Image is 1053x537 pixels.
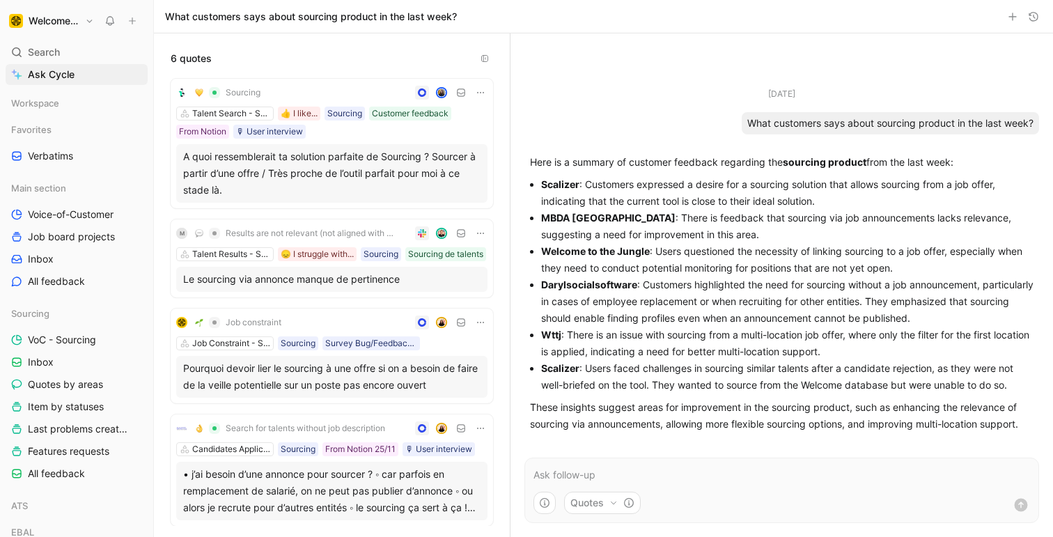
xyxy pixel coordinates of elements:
div: Sourcing [6,303,148,324]
img: logo [176,317,187,328]
a: Quotes by areas [6,374,148,395]
a: All feedback [6,271,148,292]
span: Verbatims [28,149,73,163]
div: 😞 I struggle with... [281,247,354,261]
div: Main section [6,178,148,199]
button: Welcome to the JungleWelcome to the Jungle [6,11,97,31]
img: logo [176,423,187,434]
h1: What customers says about sourcing product in the last week? [165,10,457,24]
span: Inbox [28,355,54,369]
div: Sourcing [364,247,398,261]
strong: MBDA [GEOGRAPHIC_DATA] [541,212,676,224]
div: SourcingVoC - SourcingInboxQuotes by areasItem by statusesLast problems createdFeatures requestsA... [6,303,148,484]
img: 🌱 [195,318,203,327]
div: Search [6,42,148,63]
span: Features requests [28,444,109,458]
div: Sourcing [281,442,315,456]
a: Inbox [6,249,148,270]
img: avatar [437,424,446,433]
div: Sourcing de talents [408,247,483,261]
div: Workspace [6,93,148,114]
div: Job Constraint - Sourcing [192,336,270,350]
button: 👌Search for talents without job description [190,420,390,437]
div: ATS [6,495,148,516]
span: 6 quotes [171,50,212,67]
a: Item by statuses [6,396,148,417]
img: avatar [437,88,446,98]
span: Favorites [11,123,52,137]
div: Sourcing [281,336,315,350]
button: 💛Sourcing [190,84,265,101]
div: A quoi ressemblerait ta solution parfaite de Sourcing ? Sourcer à partir d’une offre / Très proch... [183,148,481,199]
a: All feedback [6,463,148,484]
span: Last problems created [28,422,128,436]
div: 🎙 User interview [236,125,303,139]
div: Candidates Applications - Other [192,442,270,456]
span: Ask Cycle [28,66,75,83]
span: Quotes by areas [28,378,103,391]
img: 👌 [195,424,203,433]
strong: Darylsocialsoftware [541,279,637,290]
div: Le sourcing via annonce manque de pertinence [183,271,481,288]
img: Welcome to the Jungle [9,14,23,28]
div: Talent Search - Sourcing [192,107,270,120]
img: logo [176,87,187,98]
p: : Customers expressed a desire for a sourcing solution that allows sourcing from a job offer, ind... [541,176,1033,210]
button: 💬Results are not relevant (not aligned with my filters) [190,225,403,242]
span: ATS [11,499,28,513]
span: All feedback [28,274,85,288]
span: All feedback [28,467,85,481]
p: : There is feedback that sourcing via job announcements lacks relevance, suggesting a need for im... [541,210,1033,243]
button: Quotes [564,492,641,514]
button: 🌱Job constraint [190,314,286,331]
a: Verbatims [6,146,148,166]
span: Workspace [11,96,59,110]
div: Sourcing [327,107,362,120]
span: Item by statuses [28,400,104,414]
span: Search for talents without job description [226,423,385,434]
div: Main sectionVoice-of-CustomerJob board projectsInboxAll feedback [6,178,148,292]
strong: Scalizer [541,362,579,374]
img: avatar [437,229,446,238]
span: Sourcing [11,306,49,320]
img: 💛 [195,88,203,97]
div: Favorites [6,119,148,140]
span: Search [28,44,60,61]
div: Talent﻿ Results - Sourcing [192,247,270,261]
a: Inbox [6,352,148,373]
a: Last problems created [6,419,148,439]
img: 💬 [195,229,203,238]
div: M [176,228,187,239]
p: Here is a summary of customer feedback regarding the from the last week: [530,154,1033,171]
strong: Welcome to the Jungle [541,245,650,257]
span: Inbox [28,252,54,266]
a: Job board projects [6,226,148,247]
span: Main section [11,181,66,195]
div: 👍 I like... [281,107,318,120]
div: From Notion [179,125,226,139]
div: From Notion 25/11 [325,442,396,456]
a: Voice-of-Customer [6,204,148,225]
div: Survey Bug/Feedback report (typeform) [325,336,417,350]
span: Sourcing [226,87,260,98]
div: Pourquoi devoir lier le sourcing à une offre si on a besoin de faire de la veille potentielle sur... [183,360,481,394]
div: [DATE] [768,87,795,101]
a: Features requests [6,441,148,462]
p: These insights suggest areas for improvement in the sourcing product, such as enhancing the relev... [530,399,1033,433]
p: : Customers highlighted the need for sourcing without a job announcement, particularly in cases o... [541,277,1033,327]
div: • j’ai besoin d’une annonce pour sourcer ? ◦ car parfois en remplacement de salarié, on ne peut p... [183,466,481,516]
a: VoC - Sourcing [6,329,148,350]
p: : Users questioned the necessity of linking sourcing to a job offer, especially when they need to... [541,243,1033,277]
strong: Wttj [541,329,561,341]
p: : There is an issue with sourcing from a multi-location job offer, where only the filter for the ... [541,327,1033,360]
strong: Scalizer [541,178,579,190]
div: What customers says about sourcing product in the last week? [742,112,1039,134]
img: avatar [437,318,446,327]
div: 🎙 User interview [405,442,472,456]
div: ATS [6,495,148,520]
p: : Users faced challenges in sourcing similar talents after a candidate rejection, as they were no... [541,360,1033,394]
span: Job constraint [226,317,281,328]
span: Results are not relevant (not aligned with my filters) [226,228,398,239]
span: VoC - Sourcing [28,333,96,347]
span: Voice-of-Customer [28,208,114,221]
